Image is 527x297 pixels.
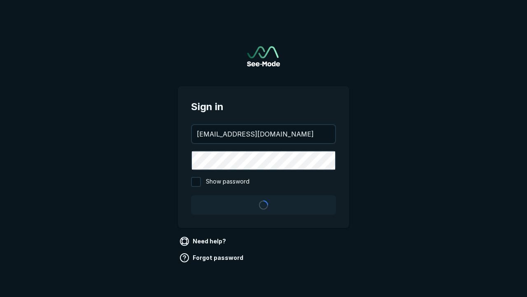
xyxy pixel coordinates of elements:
a: Forgot password [178,251,247,264]
a: Go to sign in [247,46,280,66]
input: your@email.com [192,125,335,143]
span: Show password [206,177,250,187]
a: Need help? [178,235,229,248]
span: Sign in [191,99,336,114]
img: See-Mode Logo [247,46,280,66]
